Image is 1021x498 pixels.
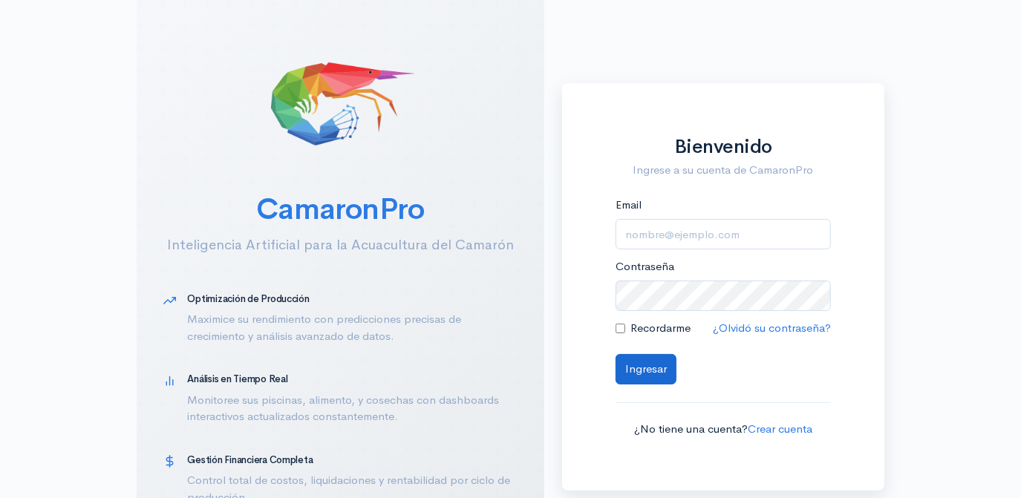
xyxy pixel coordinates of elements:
[616,137,831,158] h1: Bienvenido
[188,311,518,344] p: Maximice su rendimiento con predicciones precisas de crecimiento y análisis avanzado de datos.
[616,421,831,438] p: ¿No tiene una cuenta?
[748,422,812,436] a: Crear cuenta
[713,321,831,335] a: ¿Olvidó su contraseña?
[616,354,676,384] button: Ingresar
[188,374,518,384] h5: Análisis en Tiempo Real
[188,455,518,465] h5: Gestión Financiera Completa
[616,219,831,249] input: nombre@ejemplo.com
[266,27,414,175] img: CamaronPro Logo
[616,197,642,214] label: Email
[188,392,518,425] p: Monitoree sus piscinas, alimento, y cosechas con dashboards interactivos actualizados constanteme...
[616,258,674,275] label: Contraseña
[188,294,518,304] h5: Optimización de Producción
[630,320,691,337] label: Recordarme
[163,193,518,226] h2: CamaronPro
[616,162,831,179] p: Ingrese a su cuenta de CamaronPro
[163,235,518,255] p: Inteligencia Artificial para la Acuacultura del Camarón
